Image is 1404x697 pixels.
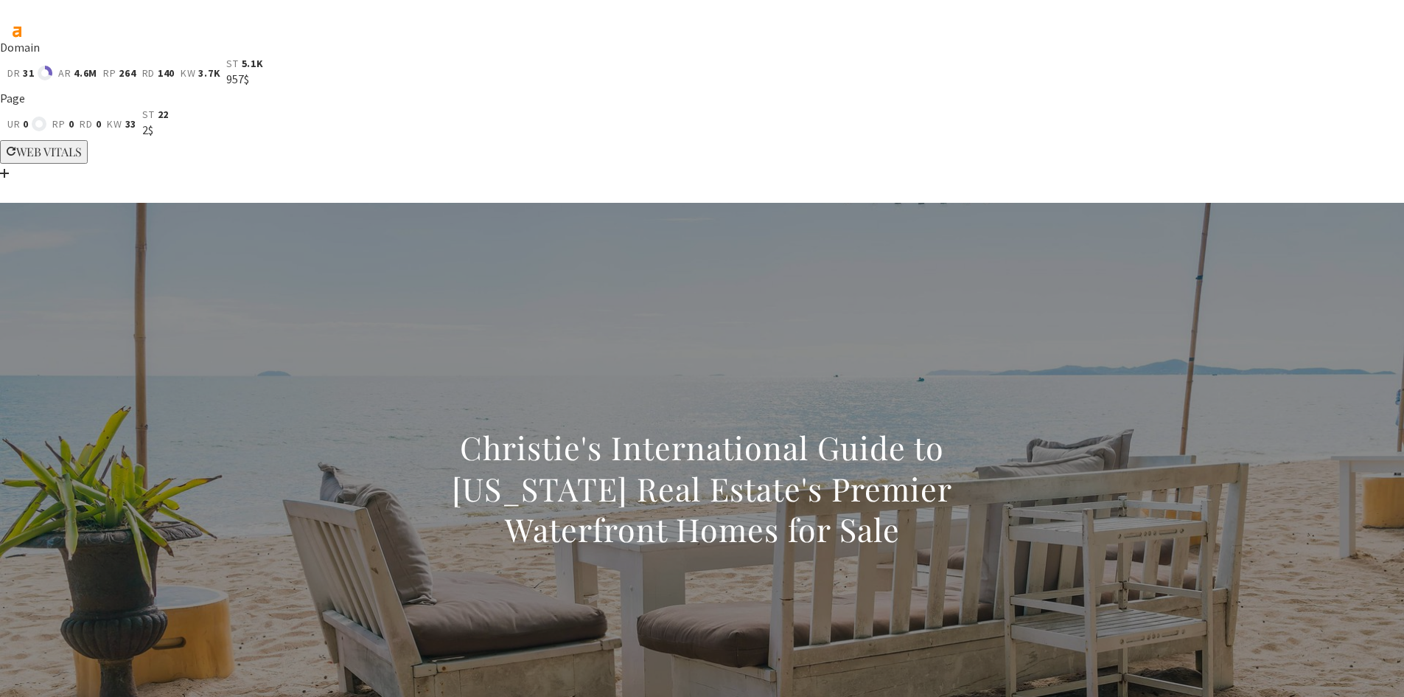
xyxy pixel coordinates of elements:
span: 22 [158,108,169,120]
span: Web Vitals [16,144,82,159]
span: rd [142,67,155,79]
span: ur [7,118,20,130]
a: dr31 [7,66,52,80]
a: kw33 [107,118,136,130]
span: dr [7,67,20,79]
a: ar4.6M [58,67,97,79]
span: 3.7K [198,67,220,79]
a: rp264 [103,67,136,79]
div: 957$ [226,69,263,89]
span: ar [58,67,71,79]
a: rp0 [52,118,74,130]
span: 31 [23,67,34,79]
span: rp [103,67,116,79]
span: st [142,108,154,120]
span: 5.1K [242,58,264,69]
a: st22 [142,108,169,120]
span: st [226,58,238,69]
a: rd0 [80,118,101,130]
a: st5.1K [226,58,263,69]
span: 33 [125,118,136,130]
span: 0 [96,118,102,130]
span: 0 [23,118,29,130]
h1: Christie's International Guide to [US_STATE] Real Estate's Premier Waterfront Homes for Sale [377,427,1027,551]
span: 140 [158,67,175,79]
span: rp [52,118,65,130]
span: rd [80,118,92,130]
a: rd140 [142,67,175,79]
a: kw3.7K [181,67,220,79]
span: 264 [119,67,136,79]
span: kw [181,67,195,79]
div: 2$ [142,120,169,140]
a: ur0 [7,117,46,131]
span: 4.6M [74,67,97,79]
span: 0 [69,118,74,130]
span: kw [107,118,122,130]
